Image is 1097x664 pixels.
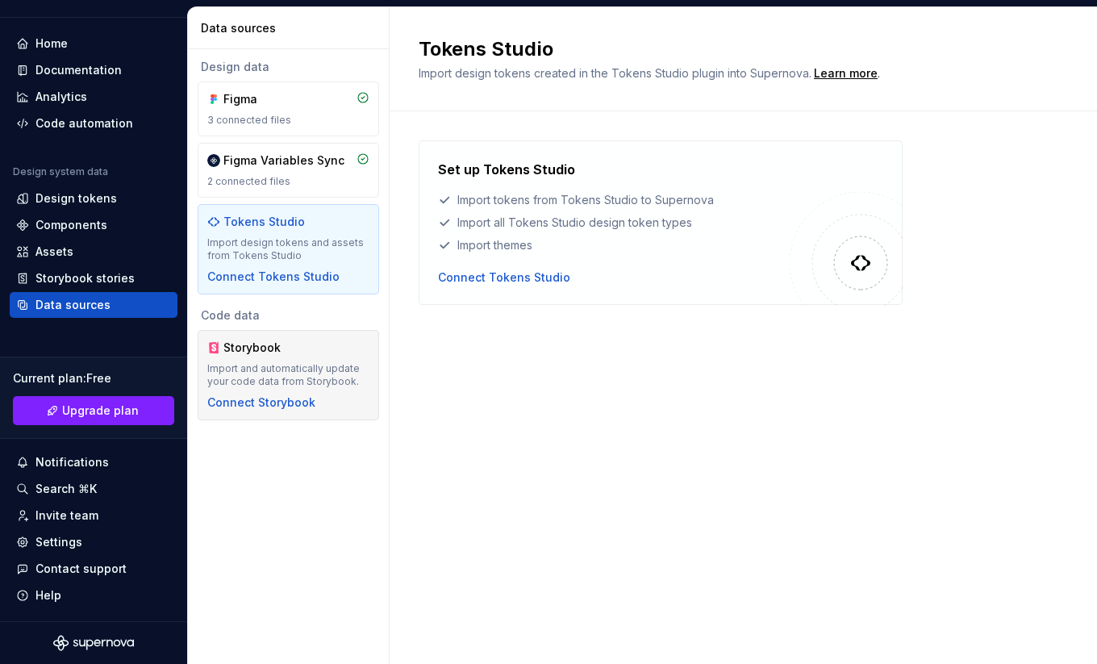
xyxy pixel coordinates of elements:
[198,330,379,420] a: StorybookImport and automatically update your code data from Storybook.Connect Storybook
[438,269,570,286] button: Connect Tokens Studio
[35,190,117,207] div: Design tokens
[198,307,379,324] div: Code data
[35,481,97,497] div: Search ⌘K
[419,36,1049,62] h2: Tokens Studio
[223,91,301,107] div: Figma
[10,212,177,238] a: Components
[438,160,575,179] h4: Set up Tokens Studio
[198,143,379,198] a: Figma Variables Sync2 connected files
[223,340,301,356] div: Storybook
[35,507,98,524] div: Invite team
[10,239,177,265] a: Assets
[35,244,73,260] div: Assets
[13,370,174,386] div: Current plan : Free
[207,395,315,411] button: Connect Storybook
[35,297,111,313] div: Data sources
[811,68,880,80] span: .
[35,454,109,470] div: Notifications
[223,214,305,230] div: Tokens Studio
[10,556,177,582] button: Contact support
[201,20,382,36] div: Data sources
[35,534,82,550] div: Settings
[10,84,177,110] a: Analytics
[35,62,122,78] div: Documentation
[207,269,340,285] button: Connect Tokens Studio
[10,449,177,475] button: Notifications
[35,587,61,603] div: Help
[10,111,177,136] a: Code automation
[438,237,790,253] div: Import themes
[53,635,134,651] svg: Supernova Logo
[10,529,177,555] a: Settings
[35,89,87,105] div: Analytics
[207,362,369,388] div: Import and automatically update your code data from Storybook.
[35,561,127,577] div: Contact support
[10,292,177,318] a: Data sources
[10,476,177,502] button: Search ⌘K
[438,215,790,231] div: Import all Tokens Studio design token types
[438,192,790,208] div: Import tokens from Tokens Studio to Supernova
[207,114,369,127] div: 3 connected files
[10,186,177,211] a: Design tokens
[10,265,177,291] a: Storybook stories
[62,403,139,419] span: Upgrade plan
[35,270,135,286] div: Storybook stories
[10,31,177,56] a: Home
[814,65,878,81] a: Learn more
[35,35,68,52] div: Home
[198,204,379,294] a: Tokens StudioImport design tokens and assets from Tokens StudioConnect Tokens Studio
[13,165,108,178] div: Design system data
[13,396,174,425] a: Upgrade plan
[10,583,177,608] button: Help
[198,59,379,75] div: Design data
[223,152,344,169] div: Figma Variables Sync
[35,115,133,132] div: Code automation
[10,57,177,83] a: Documentation
[207,236,369,262] div: Import design tokens and assets from Tokens Studio
[35,217,107,233] div: Components
[207,175,369,188] div: 2 connected files
[198,81,379,136] a: Figma3 connected files
[419,66,811,80] span: Import design tokens created in the Tokens Studio plugin into Supernova.
[10,503,177,528] a: Invite team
